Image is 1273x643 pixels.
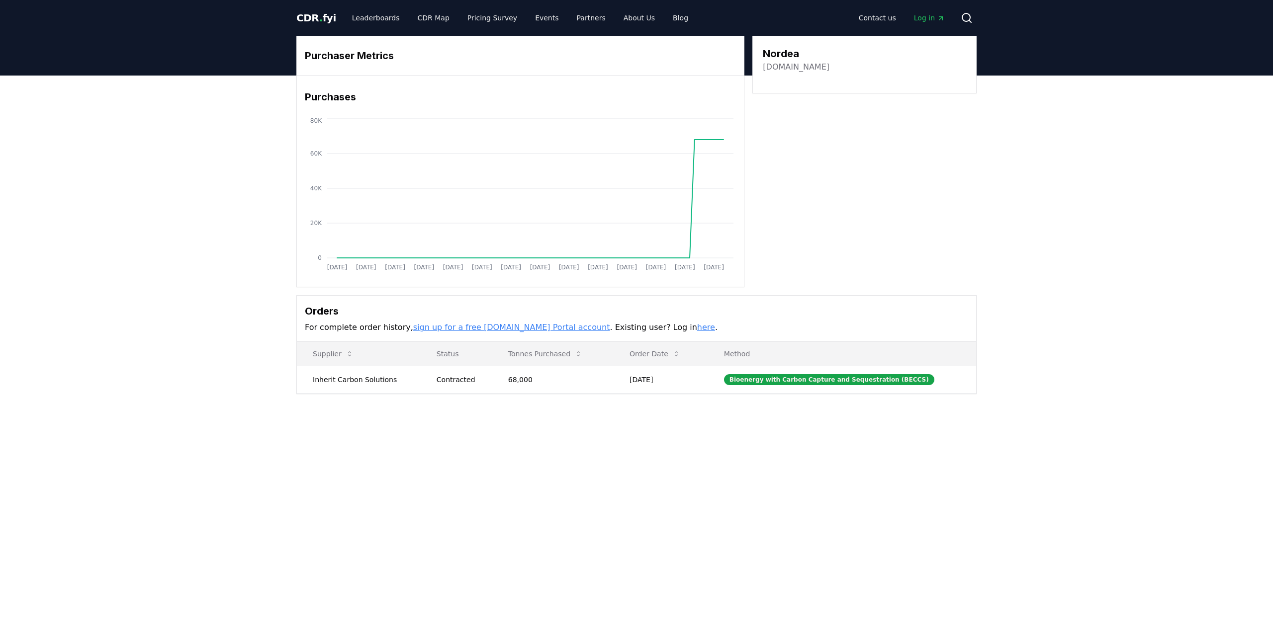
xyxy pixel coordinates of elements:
[527,9,566,27] a: Events
[665,9,696,27] a: Blog
[356,264,376,271] tspan: [DATE]
[310,117,322,124] tspan: 80K
[851,9,904,27] a: Contact us
[530,264,550,271] tspan: [DATE]
[914,13,945,23] span: Log in
[296,11,336,25] a: CDR.fyi
[305,321,968,333] p: For complete order history, . Existing user? Log in .
[319,12,323,24] span: .
[429,349,484,359] p: Status
[413,322,610,332] a: sign up for a free [DOMAIN_NAME] Portal account
[704,264,724,271] tspan: [DATE]
[500,344,590,364] button: Tonnes Purchased
[763,46,829,61] h3: Nordea
[437,375,484,385] div: Contracted
[614,366,708,393] td: [DATE]
[622,344,688,364] button: Order Date
[310,220,322,227] tspan: 20K
[443,264,463,271] tspan: [DATE]
[851,9,953,27] nav: Main
[616,9,663,27] a: About Us
[310,185,322,192] tspan: 40K
[305,89,736,104] h3: Purchases
[492,366,614,393] td: 68,000
[305,344,362,364] button: Supplier
[675,264,695,271] tspan: [DATE]
[296,12,336,24] span: CDR fyi
[310,150,322,157] tspan: 60K
[410,9,457,27] a: CDR Map
[305,304,968,319] h3: Orders
[385,264,405,271] tspan: [DATE]
[906,9,953,27] a: Log in
[697,322,715,332] a: here
[344,9,696,27] nav: Main
[617,264,637,271] tspan: [DATE]
[297,366,421,393] td: Inherit Carbon Solutions
[569,9,614,27] a: Partners
[724,374,934,385] div: Bioenergy with Carbon Capture and Sequestration (BECCS)
[646,264,666,271] tspan: [DATE]
[716,349,968,359] p: Method
[344,9,408,27] a: Leaderboards
[459,9,525,27] a: Pricing Survey
[559,264,579,271] tspan: [DATE]
[414,264,435,271] tspan: [DATE]
[305,48,736,63] h3: Purchaser Metrics
[501,264,521,271] tspan: [DATE]
[472,264,492,271] tspan: [DATE]
[763,61,829,73] a: [DOMAIN_NAME]
[327,264,348,271] tspan: [DATE]
[588,264,608,271] tspan: [DATE]
[318,254,322,261] tspan: 0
